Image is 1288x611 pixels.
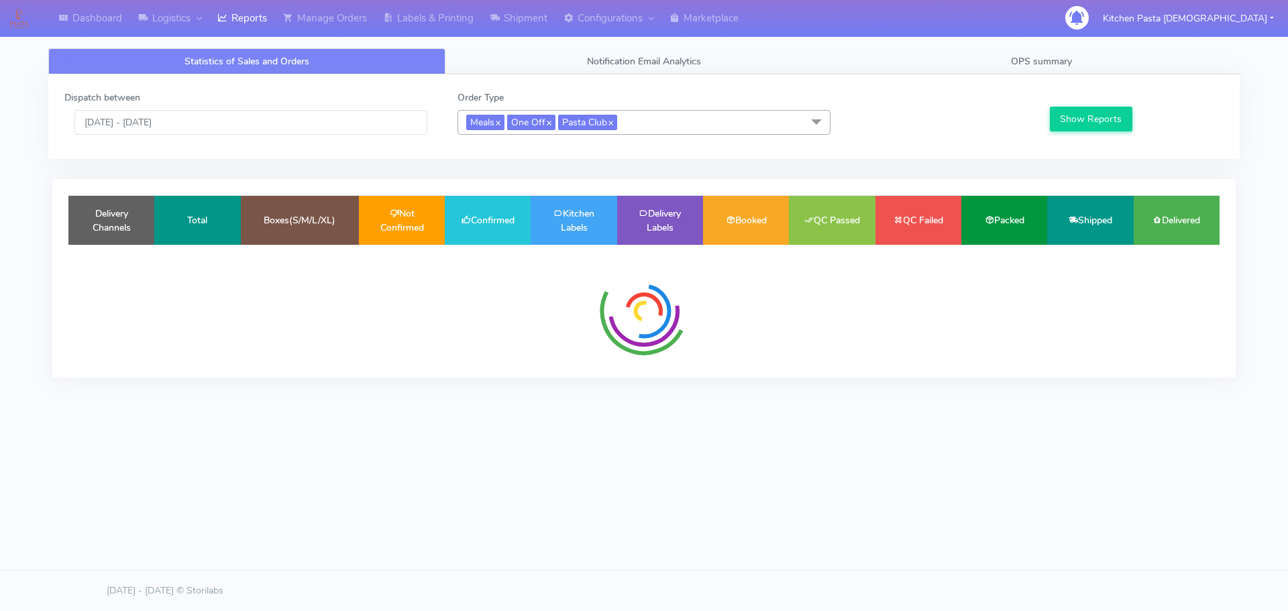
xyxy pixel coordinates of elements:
td: Delivery Channels [68,196,154,245]
button: Kitchen Pasta [DEMOGRAPHIC_DATA] [1093,5,1284,32]
td: Shipped [1047,196,1133,245]
td: Not Confirmed [359,196,445,245]
a: x [545,115,551,129]
td: QC Passed [789,196,875,245]
td: Delivery Labels [617,196,703,245]
span: One Off [507,115,555,130]
button: Show Reports [1050,107,1132,131]
input: Pick the Daterange [74,110,427,135]
td: Booked [703,196,789,245]
td: Confirmed [445,196,531,245]
span: Meals [466,115,504,130]
a: x [607,115,613,129]
td: QC Failed [875,196,961,245]
span: Statistics of Sales and Orders [184,55,309,68]
label: Order Type [458,91,504,105]
span: Notification Email Analytics [587,55,701,68]
label: Dispatch between [64,91,140,105]
td: Packed [961,196,1047,245]
img: spinner-radial.svg [594,261,694,362]
td: Delivered [1134,196,1220,245]
span: OPS summary [1011,55,1072,68]
a: x [494,115,500,129]
ul: Tabs [48,48,1240,74]
td: Boxes(S/M/L/XL) [241,196,359,245]
span: Pasta Club [558,115,617,130]
td: Kitchen Labels [531,196,616,245]
td: Total [154,196,240,245]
